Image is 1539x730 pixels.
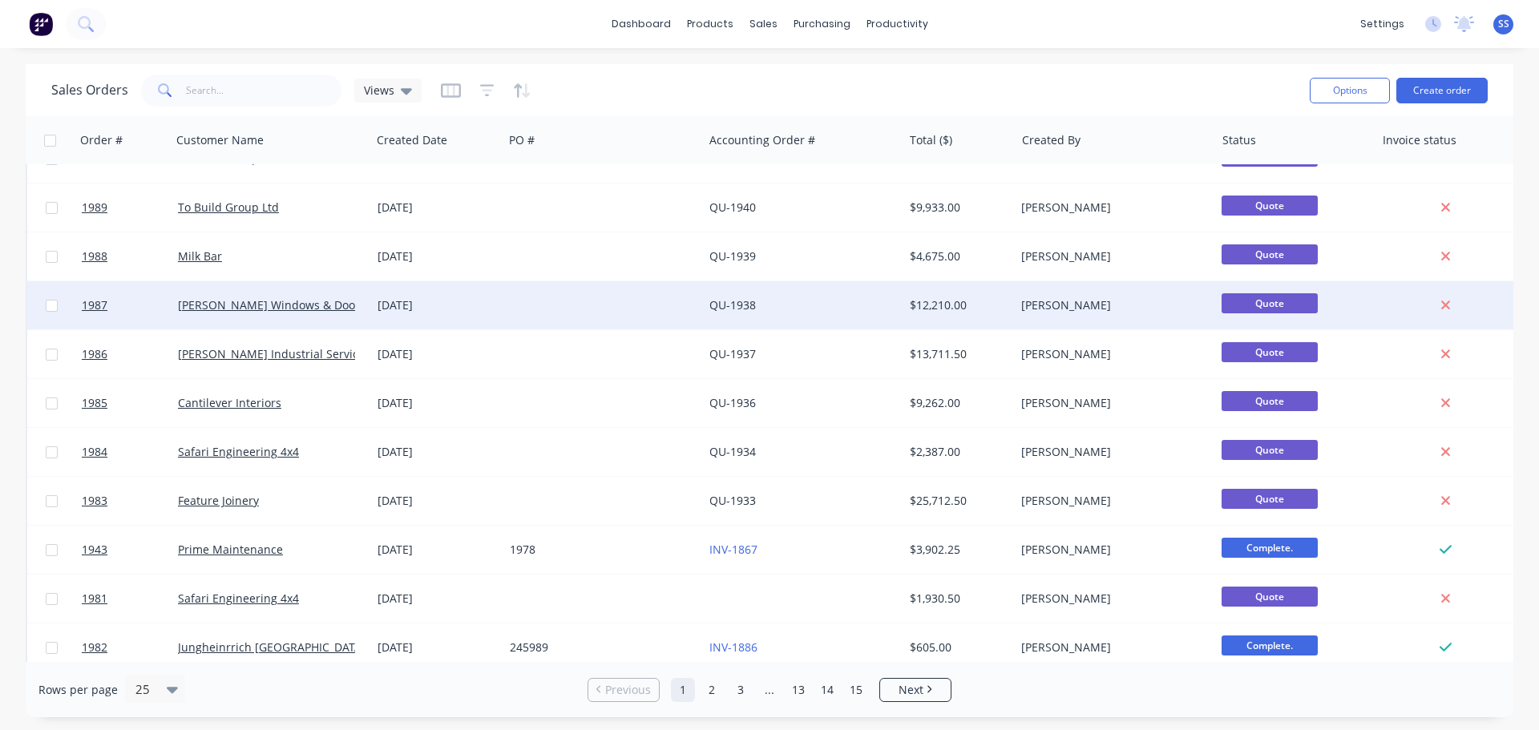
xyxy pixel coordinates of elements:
div: [PERSON_NAME] [1021,346,1199,362]
a: Jump forward [757,678,782,702]
div: Status [1222,132,1256,148]
span: Next [899,682,923,698]
div: [PERSON_NAME] [1021,297,1199,313]
div: Total ($) [910,132,952,148]
span: Quote [1222,440,1318,460]
div: settings [1352,12,1412,36]
a: Page 2 [700,678,724,702]
div: $1,930.50 [910,591,1004,607]
div: Created Date [377,132,447,148]
span: Quote [1222,587,1318,607]
span: Complete. [1222,538,1318,558]
a: 1983 [82,477,178,525]
div: [PERSON_NAME] [1021,248,1199,264]
a: Page 13 [786,678,810,702]
a: Next page [880,682,951,698]
a: 1988 [82,232,178,280]
a: [PERSON_NAME] Industrial Services [GEOGRAPHIC_DATA] [178,346,484,361]
div: PO # [509,132,535,148]
span: Quote [1222,391,1318,411]
span: 1983 [82,493,107,509]
div: $4,675.00 [910,248,1004,264]
a: Prime Maintenance [178,542,283,557]
a: 1986 [82,330,178,378]
span: 1982 [82,639,107,655]
div: [DATE] [378,395,497,411]
div: [PERSON_NAME] [1021,444,1199,460]
div: Created By [1022,132,1081,148]
div: [DATE] [378,493,497,509]
ul: Pagination [581,678,958,702]
button: Options [1310,78,1390,103]
a: 1987 [82,281,178,329]
a: QU-1940 [709,200,756,215]
a: dashboard [604,12,679,36]
span: 1987 [82,297,107,313]
h1: Sales Orders [51,83,128,98]
a: QU-1933 [709,493,756,508]
span: 1986 [82,346,107,362]
a: Page 14 [815,678,839,702]
input: Search... [186,75,342,107]
div: [PERSON_NAME] [1021,639,1199,655]
a: 1982 [82,623,178,672]
span: SS [1498,17,1509,31]
a: Milk Bar [178,248,222,264]
div: $3,902.25 [910,542,1004,558]
span: Quote [1222,244,1318,264]
div: productivity [858,12,936,36]
div: [DATE] [378,200,497,216]
a: Page 1 is your current page [671,678,695,702]
span: 1984 [82,444,107,460]
div: $2,387.00 [910,444,1004,460]
a: 1989 [82,184,178,232]
div: [PERSON_NAME] [1021,200,1199,216]
div: $13,711.50 [910,346,1004,362]
a: Page 3 [729,678,753,702]
span: Views [364,82,394,99]
div: $25,712.50 [910,493,1004,509]
a: QU-1937 [709,346,756,361]
a: [PERSON_NAME] Windows & Doors [178,297,366,313]
div: [DATE] [378,542,497,558]
div: $9,933.00 [910,200,1004,216]
div: Customer Name [176,132,264,148]
a: QU-1938 [709,297,756,313]
div: [PERSON_NAME] [1021,542,1199,558]
a: QU-1939 [709,248,756,264]
div: $12,210.00 [910,297,1004,313]
a: Safari Engineering 4x4 [178,591,299,606]
div: [DATE] [378,248,497,264]
a: Previous page [588,682,659,698]
span: 1981 [82,591,107,607]
span: Previous [605,682,651,698]
a: QU-1934 [709,444,756,459]
a: 1985 [82,379,178,427]
span: Quote [1222,489,1318,509]
a: Cantilever Interiors [178,395,281,410]
a: 1984 [82,428,178,476]
span: 1943 [82,542,107,558]
div: [DATE] [378,297,497,313]
div: purchasing [786,12,858,36]
div: $9,262.00 [910,395,1004,411]
div: [DATE] [378,346,497,362]
span: 1985 [82,395,107,411]
div: [PERSON_NAME] [1021,395,1199,411]
a: Jungheinrrich [GEOGRAPHIC_DATA] [178,639,366,655]
img: Factory [29,12,53,36]
a: QU-1936 [709,395,756,410]
a: INV-1886 [709,639,757,655]
span: Quote [1222,342,1318,362]
div: 1978 [510,542,688,558]
span: Quote [1222,196,1318,216]
div: 245989 [510,639,688,655]
div: [PERSON_NAME] [1021,591,1199,607]
a: Safari Engineering 4x4 [178,444,299,459]
a: 1943 [82,526,178,574]
span: Complete. [1222,635,1318,655]
div: products [679,12,741,36]
div: Order # [80,132,123,148]
a: 1981 [82,575,178,623]
a: To Build Group Ltd [178,200,279,215]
